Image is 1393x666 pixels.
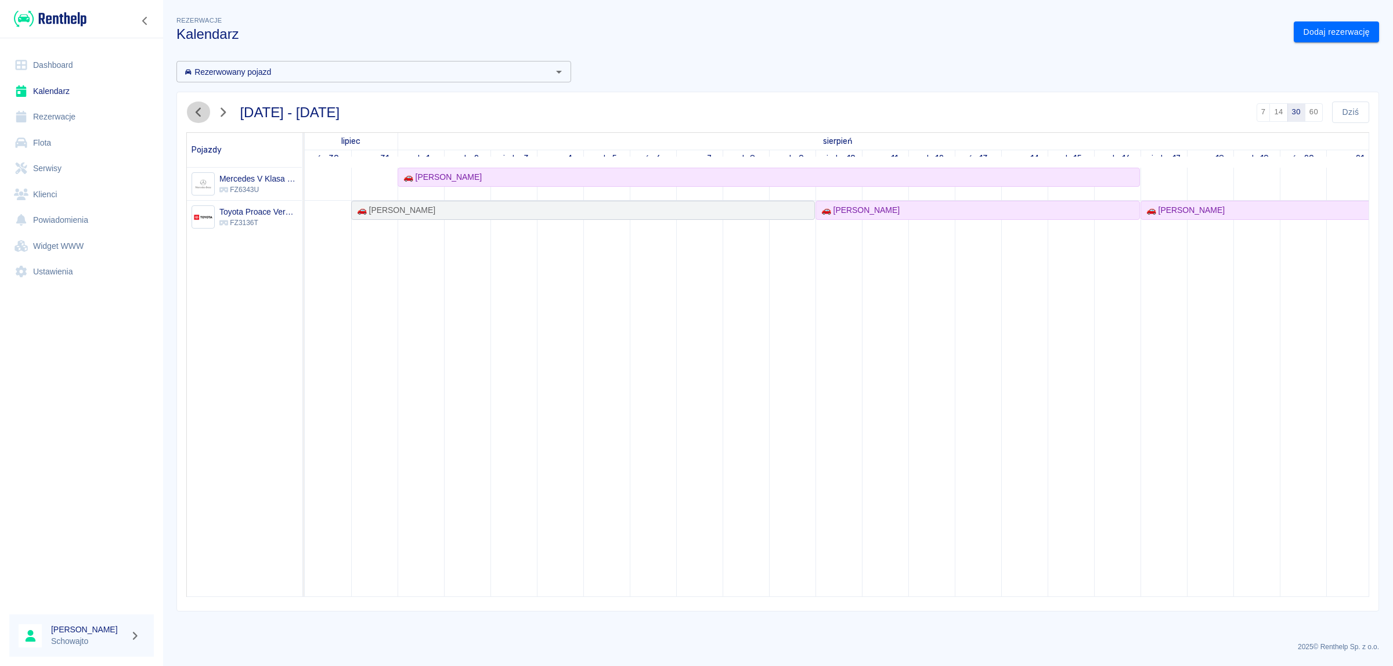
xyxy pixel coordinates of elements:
[9,233,154,259] a: Widget WWW
[192,145,222,155] span: Pojazdy
[357,150,392,167] a: 31 lipca 2025
[1287,103,1305,122] button: 30 dni
[1332,150,1367,167] a: 21 sierpnia 2025
[180,64,548,79] input: Wyszukaj i wybierz pojazdy...
[9,104,154,130] a: Rezerwacje
[869,150,901,167] a: 11 sierpnia 2025
[176,642,1379,652] p: 2025 © Renthelp Sp. z o.o.
[819,150,859,167] a: 10 sierpnia 2025
[965,150,991,167] a: 13 sierpnia 2025
[684,150,715,167] a: 7 sierpnia 2025
[352,204,435,216] div: 🚗 [PERSON_NAME]
[496,150,532,167] a: 3 sierpnia 2025
[916,150,947,167] a: 12 sierpnia 2025
[193,175,212,194] img: Image
[1193,150,1227,167] a: 18 sierpnia 2025
[593,150,620,167] a: 5 sierpnia 2025
[545,150,575,167] a: 4 sierpnia 2025
[219,218,297,228] p: FZ3136T
[9,155,154,182] a: Serwisy
[1142,204,1225,216] div: 🚗 [PERSON_NAME]
[240,104,340,121] h3: [DATE] - [DATE]
[9,52,154,78] a: Dashboard
[778,150,807,167] a: 9 sierpnia 2025
[1144,150,1183,167] a: 17 sierpnia 2025
[817,204,900,216] div: 🚗 [PERSON_NAME]
[51,624,125,635] h6: [PERSON_NAME]
[399,171,482,183] div: 🚗 [PERSON_NAME]
[14,9,86,28] img: Renthelp logo
[219,173,297,184] h6: Mercedes V Klasa 239KM 4-Matic Aut.
[1057,150,1085,167] a: 15 sierpnia 2025
[176,26,1284,42] h3: Kalendarz
[1257,103,1271,122] button: 7 dni
[9,259,154,285] a: Ustawienia
[1294,21,1379,43] a: Dodaj rezerwację
[136,13,154,28] button: Zwiń nawigację
[193,208,212,227] img: Image
[409,150,432,167] a: 1 sierpnia 2025
[820,133,855,150] a: 1 sierpnia 2025
[642,150,665,167] a: 6 sierpnia 2025
[453,150,482,167] a: 2 sierpnia 2025
[9,78,154,104] a: Kalendarz
[219,184,297,195] p: FZ6343U
[9,130,154,156] a: Flota
[1269,103,1287,122] button: 14 dni
[9,207,154,233] a: Powiadomienia
[551,64,567,80] button: Otwórz
[1289,150,1317,167] a: 20 sierpnia 2025
[9,182,154,208] a: Klienci
[314,150,342,167] a: 30 lipca 2025
[734,150,759,167] a: 8 sierpnia 2025
[338,133,363,150] a: 30 lipca 2025
[1007,150,1042,167] a: 14 sierpnia 2025
[9,9,86,28] a: Renthelp logo
[1332,102,1369,123] button: Dziś
[219,206,297,218] h6: Toyota Proace Verso VIP aut. 177KM
[51,635,125,647] p: Schowajto
[1101,150,1134,167] a: 16 sierpnia 2025
[176,17,222,24] span: Rezerwacje
[1305,103,1323,122] button: 60 dni
[1242,150,1272,167] a: 19 sierpnia 2025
